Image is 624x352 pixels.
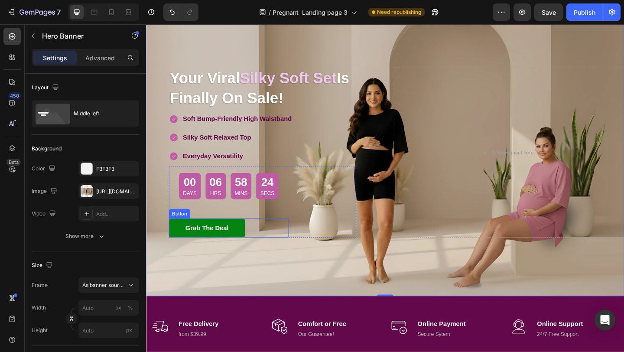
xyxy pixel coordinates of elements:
[115,304,121,312] div: px
[126,327,132,333] span: px
[425,321,475,331] p: Online Support
[32,228,139,244] button: Show more
[32,82,61,94] div: Layout
[32,326,48,334] label: Height
[8,92,21,99] div: 450
[3,3,65,21] button: 7
[163,3,198,21] div: Undo/Redo
[6,159,21,166] div: Beta
[146,24,624,352] iframe: Design area
[165,333,218,342] p: Our Guarantee!
[32,163,57,175] div: Color
[35,321,79,331] p: Free Delivery
[273,8,348,17] span: Pregnant Landing page 3
[542,9,556,16] span: Save
[78,300,139,316] input: px%
[78,323,139,338] input: px
[85,53,115,62] p: Advanced
[113,303,123,313] button: %
[32,186,59,197] div: Image
[574,8,595,17] div: Publish
[96,210,137,218] div: Add...
[534,3,563,21] button: Save
[42,31,116,41] p: Hero Banner
[96,165,137,173] div: F3F3F3
[376,136,422,143] div: Drop element here
[78,277,139,293] button: As banner source
[96,188,137,196] div: [URL][DOMAIN_NAME]
[595,310,615,330] div: Open Intercom Messenger
[425,333,475,342] p: 24/7 Free Support
[377,8,421,16] span: Need republishing
[295,321,348,331] p: Online Payment
[57,7,61,17] p: 7
[43,53,67,62] p: Settings
[128,304,133,312] div: %
[32,208,58,220] div: Video
[32,260,55,271] div: Size
[32,145,62,153] div: Background
[32,281,48,289] label: Frame
[125,303,136,313] button: px
[165,321,218,331] p: Comfort or Free
[82,281,125,289] span: As banner source
[295,333,348,342] p: Secure Sytem
[35,333,79,342] p: from $39.99
[65,232,106,241] div: Show more
[32,304,46,312] label: Width
[269,8,271,17] span: /
[74,104,127,124] div: Middle left
[566,3,603,21] button: Publish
